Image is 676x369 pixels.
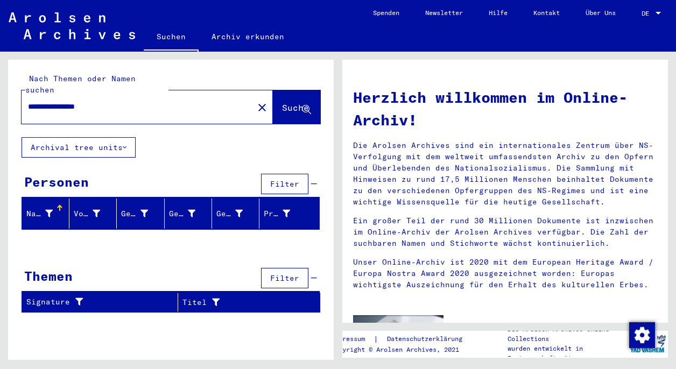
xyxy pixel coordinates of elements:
a: Archiv erkunden [199,24,297,49]
p: Ein großer Teil der rund 30 Millionen Dokumente ist inzwischen im Online-Archiv der Arolsen Archi... [353,215,657,249]
span: DE [642,10,653,17]
span: Filter [270,179,299,189]
p: Die Arolsen Archives sind ein internationales Zentrum über NS-Verfolgung mit dem weltweit umfasse... [353,140,657,208]
mat-label: Nach Themen oder Namen suchen [25,74,136,95]
button: Filter [261,268,308,288]
div: Signature [26,296,164,308]
div: Nachname [26,208,53,219]
span: Filter [270,273,299,283]
div: Titel [182,294,307,311]
mat-header-cell: Geburt‏ [165,198,212,229]
a: Datenschutzerklärung [378,333,475,345]
mat-header-cell: Prisoner # [259,198,319,229]
h1: Herzlich willkommen im Online-Archiv! [353,86,657,131]
a: Suchen [144,24,199,52]
div: Titel [182,297,293,308]
img: video.jpg [353,315,443,365]
div: Geburtsname [121,205,164,222]
div: Geburtsdatum [216,205,259,222]
img: yv_logo.png [628,330,668,357]
div: Geburtsdatum [216,208,243,219]
div: Geburt‏ [169,205,212,222]
p: In einem kurzen Video haben wir für Sie die wichtigsten Tipps für die Suche im Online-Archiv zusa... [460,323,657,357]
p: Unser Online-Archiv ist 2020 mit dem European Heritage Award / Europa Nostra Award 2020 ausgezeic... [353,257,657,290]
div: Geburt‏ [169,208,195,219]
button: Filter [261,174,308,194]
mat-header-cell: Vorname [69,198,117,229]
div: | [331,333,475,345]
div: Vorname [74,205,116,222]
div: Prisoner # [264,205,306,222]
button: Suche [273,90,320,124]
a: Impressum [331,333,374,345]
p: Die Arolsen Archives Online-Collections [508,324,627,344]
mat-header-cell: Nachname [22,198,69,229]
button: Archival tree units [22,137,136,158]
mat-header-cell: Geburtsname [117,198,164,229]
div: Signature [26,294,178,311]
img: Zustimmung ändern [629,322,655,348]
span: Suche [282,102,309,113]
div: Vorname [74,208,100,219]
div: Themen [24,266,73,286]
mat-header-cell: Geburtsdatum [212,198,259,229]
p: wurden entwickelt in Partnerschaft mit [508,344,627,363]
div: Personen [24,172,89,191]
div: Nachname [26,205,69,222]
mat-icon: close [256,101,269,114]
div: Geburtsname [121,208,147,219]
p: Copyright © Arolsen Archives, 2021 [331,345,475,354]
div: Prisoner # [264,208,290,219]
button: Clear [251,96,273,118]
img: Arolsen_neg.svg [9,12,135,39]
